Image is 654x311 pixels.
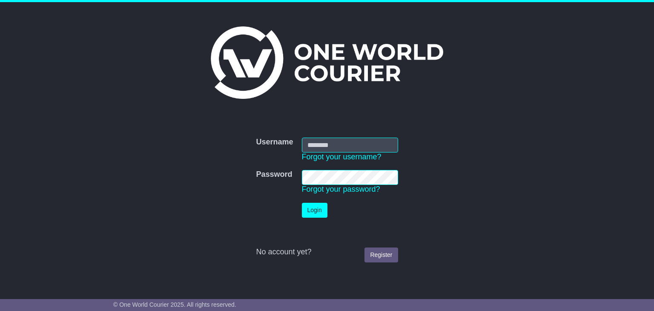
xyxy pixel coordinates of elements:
[256,138,293,147] label: Username
[211,26,443,99] img: One World
[113,301,236,308] span: © One World Courier 2025. All rights reserved.
[302,153,381,161] a: Forgot your username?
[302,203,327,218] button: Login
[256,248,398,257] div: No account yet?
[302,185,380,193] a: Forgot your password?
[364,248,398,262] a: Register
[256,170,292,179] label: Password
